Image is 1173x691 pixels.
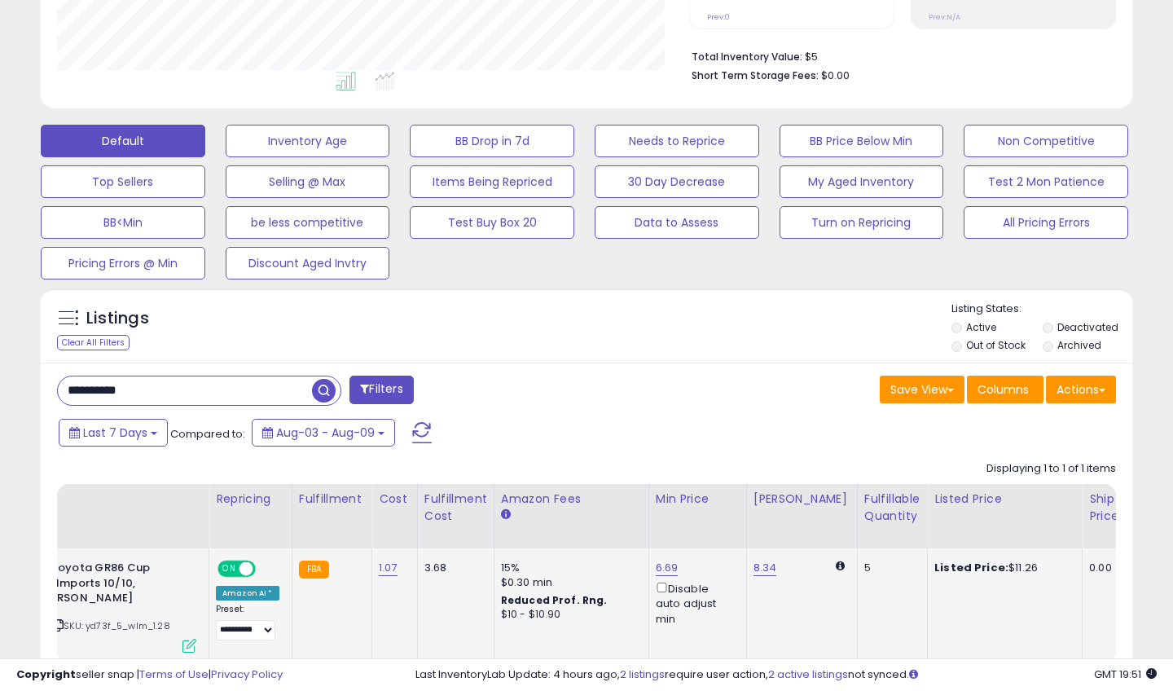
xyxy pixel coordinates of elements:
[276,425,375,441] span: Aug-03 - Aug-09
[139,667,209,682] a: Terms of Use
[41,206,205,239] button: BB<Min
[753,560,777,576] a: 8.34
[226,206,390,239] button: be less competitive
[692,68,819,82] b: Short Term Storage Fees:
[16,667,76,682] strong: Copyright
[379,491,411,508] div: Cost
[821,68,850,83] span: $0.00
[41,165,205,198] button: Top Sellers
[934,561,1070,575] div: $11.26
[1046,376,1116,403] button: Actions
[501,575,636,590] div: $0.30 min
[501,561,636,575] div: 15%
[1089,561,1116,575] div: 0.00
[595,165,759,198] button: 30 Day Decrease
[934,560,1008,575] b: Listed Price:
[501,508,511,522] small: Amazon Fees.
[170,426,245,442] span: Compared to:
[41,247,205,279] button: Pricing Errors @ Min
[964,125,1128,157] button: Non Competitive
[16,667,283,683] div: seller snap | |
[424,561,481,575] div: 3.68
[595,206,759,239] button: Data to Assess
[656,491,740,508] div: Min Price
[57,335,130,350] div: Clear All Filters
[864,561,915,575] div: 5
[1057,338,1101,352] label: Archived
[595,125,759,157] button: Needs to Reprice
[929,12,960,22] small: Prev: N/A
[226,247,390,279] button: Discount Aged Invtry
[656,579,734,627] div: Disable auto adjust min
[977,381,1029,398] span: Columns
[780,206,944,239] button: Turn on Repricing
[753,491,850,508] div: [PERSON_NAME]
[620,667,665,682] a: 2 listings
[966,320,996,334] label: Active
[211,667,283,682] a: Privacy Policy
[951,301,1133,317] p: Listing States:
[253,562,279,576] span: OFF
[299,491,365,508] div: Fulfillment
[768,667,848,682] a: 2 active listings
[424,491,487,525] div: Fulfillment Cost
[86,307,149,330] h5: Listings
[410,125,574,157] button: BB Drop in 7d
[966,338,1026,352] label: Out of Stock
[226,165,390,198] button: Selling @ Max
[216,586,279,601] div: Amazon AI *
[415,667,1157,683] div: Last InventoryLab Update: 4 hours ago, require user action, not synced.
[986,461,1116,477] div: Displaying 1 to 1 of 1 items
[349,376,413,404] button: Filters
[656,560,679,576] a: 6.69
[964,206,1128,239] button: All Pricing Errors
[216,491,285,508] div: Repricing
[967,376,1043,403] button: Columns
[41,125,205,157] button: Default
[83,425,147,441] span: Last 7 Days
[226,125,390,157] button: Inventory Age
[51,619,170,632] span: | SKU: yd73f_5_wlm_1.28
[410,206,574,239] button: Test Buy Box 20
[410,165,574,198] button: Items Being Repriced
[934,491,1075,508] div: Listed Price
[692,50,802,64] b: Total Inventory Value:
[692,46,1104,65] li: $5
[1057,320,1118,334] label: Deactivated
[299,561,329,579] small: FBA
[501,608,636,622] div: $10 - $10.90
[1094,667,1157,682] span: 2025-08-17 19:51 GMT
[59,419,168,447] button: Last 7 Days
[780,125,944,157] button: BB Price Below Min
[1089,491,1122,525] div: Ship Price
[501,491,642,508] div: Amazon Fees
[219,562,239,576] span: ON
[379,560,398,576] a: 1.07
[964,165,1128,198] button: Test 2 Mon Patience
[880,376,964,403] button: Save View
[864,491,920,525] div: Fulfillable Quantity
[707,12,730,22] small: Prev: 0
[216,604,279,640] div: Preset:
[501,593,608,607] b: Reduced Prof. Rng.
[780,165,944,198] button: My Aged Inventory
[252,419,395,447] button: Aug-03 - Aug-09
